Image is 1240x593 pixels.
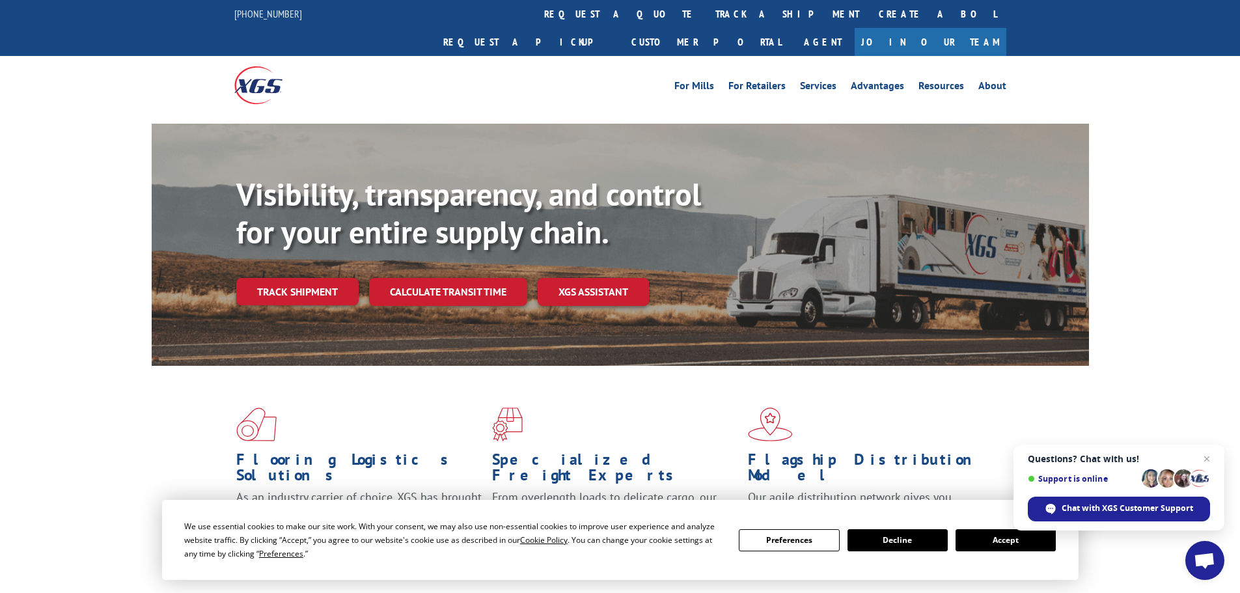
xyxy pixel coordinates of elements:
a: Join Our Team [855,28,1006,56]
span: Chat with XGS Customer Support [1062,503,1193,514]
div: We use essential cookies to make our site work. With your consent, we may also use non-essential ... [184,519,723,560]
button: Preferences [739,529,839,551]
span: Preferences [259,548,303,559]
span: Close chat [1199,451,1215,467]
h1: Specialized Freight Experts [492,452,738,490]
a: Track shipment [236,278,359,305]
span: Support is online [1028,474,1137,484]
a: Services [800,81,836,95]
a: Agent [791,28,855,56]
a: About [978,81,1006,95]
div: Open chat [1185,541,1224,580]
span: Our agile distribution network gives you nationwide inventory management on demand. [748,490,987,520]
a: For Retailers [728,81,786,95]
a: For Mills [674,81,714,95]
div: Chat with XGS Customer Support [1028,497,1210,521]
button: Decline [847,529,948,551]
a: XGS ASSISTANT [538,278,649,306]
span: Questions? Chat with us! [1028,454,1210,464]
h1: Flagship Distribution Model [748,452,994,490]
a: [PHONE_NUMBER] [234,7,302,20]
img: xgs-icon-flagship-distribution-model-red [748,407,793,441]
a: Request a pickup [434,28,622,56]
span: As an industry carrier of choice, XGS has brought innovation and dedication to flooring logistics... [236,490,482,536]
div: Cookie Consent Prompt [162,500,1079,580]
button: Accept [956,529,1056,551]
h1: Flooring Logistics Solutions [236,452,482,490]
a: Customer Portal [622,28,791,56]
a: Advantages [851,81,904,95]
a: Calculate transit time [369,278,527,306]
p: From overlength loads to delicate cargo, our experienced staff knows the best way to move your fr... [492,490,738,547]
b: Visibility, transparency, and control for your entire supply chain. [236,174,701,252]
span: Cookie Policy [520,534,568,545]
img: xgs-icon-total-supply-chain-intelligence-red [236,407,277,441]
img: xgs-icon-focused-on-flooring-red [492,407,523,441]
a: Resources [918,81,964,95]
